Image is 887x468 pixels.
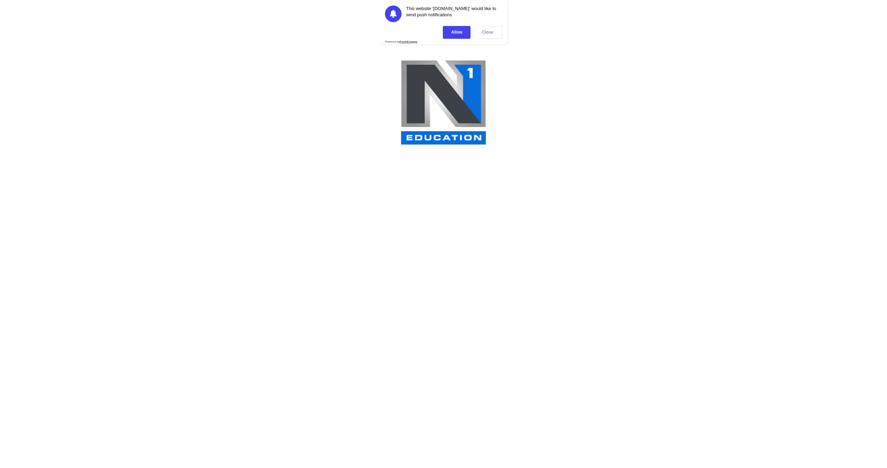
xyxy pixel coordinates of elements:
div: Close [473,26,502,39]
img: n1-education [400,60,487,145]
div: Allow [443,26,471,39]
strong: PushEngage [399,40,417,43]
div: This website '[DOMAIN_NAME]' would like to send push notifications [406,6,502,22]
div: Powered by [385,40,418,43]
